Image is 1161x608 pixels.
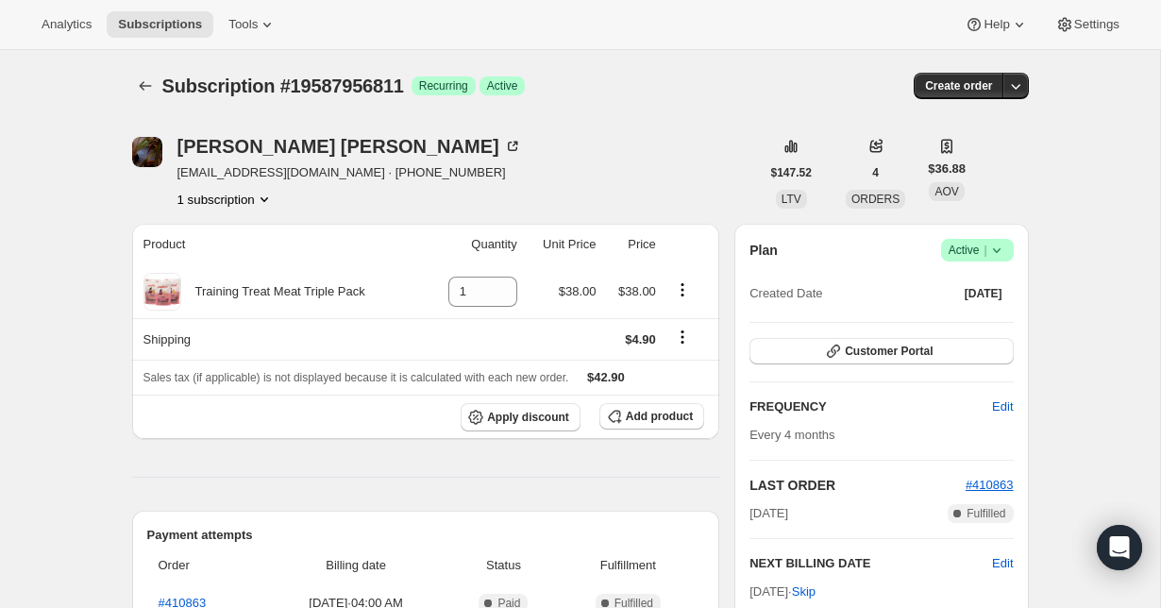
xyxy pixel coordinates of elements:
span: Create order [925,78,992,93]
button: Apply discount [461,403,580,431]
button: Product actions [177,190,274,209]
button: Subscriptions [132,73,159,99]
span: | [984,243,986,258]
h2: Plan [749,241,778,260]
span: $42.90 [587,370,625,384]
button: Skip [781,577,827,607]
span: Skip [792,583,816,601]
span: [EMAIL_ADDRESS][DOMAIN_NAME] · [PHONE_NUMBER] [177,163,522,182]
div: Training Treat Meat Triple Pack [181,282,365,301]
span: [DATE] [749,504,788,523]
button: Add product [599,403,704,430]
span: Created Date [749,284,822,303]
span: Apply discount [487,410,569,425]
th: Product [132,224,425,265]
span: Analytics [42,17,92,32]
button: Analytics [30,11,103,38]
span: 4 [872,165,879,180]
div: Open Intercom Messenger [1097,525,1142,570]
span: Billing date [268,556,445,575]
span: Recurring [419,78,468,93]
span: Help [984,17,1009,32]
span: $147.52 [771,165,812,180]
span: Add product [626,409,693,424]
span: Fulfillment [564,556,694,575]
a: #410863 [966,478,1014,492]
span: Tools [228,17,258,32]
span: Every 4 months [749,428,834,442]
h2: LAST ORDER [749,476,966,495]
span: $38.00 [559,284,597,298]
th: Unit Price [523,224,602,265]
th: Quantity [425,224,523,265]
span: LTV [782,193,801,206]
span: Settings [1074,17,1119,32]
button: Edit [992,554,1013,573]
h2: Payment attempts [147,526,705,545]
img: product img [143,273,181,311]
span: $36.88 [928,160,966,178]
span: Subscriptions [118,17,202,32]
h2: FREQUENCY [749,397,992,416]
span: Active [949,241,1006,260]
span: Subscription #19587956811 [162,76,404,96]
h2: NEXT BILLING DATE [749,554,992,573]
button: 4 [861,160,890,186]
div: [PERSON_NAME] [PERSON_NAME] [177,137,522,156]
button: Shipping actions [667,327,698,347]
th: Order [147,545,262,586]
span: $4.90 [625,332,656,346]
button: Settings [1044,11,1131,38]
span: AOV [934,185,958,198]
span: [DATE] [965,286,1002,301]
span: Active [487,78,518,93]
button: Customer Portal [749,338,1013,364]
th: Shipping [132,318,425,360]
span: $38.00 [618,284,656,298]
button: $147.52 [760,160,823,186]
span: [DATE] · [749,584,816,599]
span: Edit [992,397,1013,416]
button: Product actions [667,279,698,300]
button: Edit [981,392,1024,422]
button: Tools [217,11,288,38]
span: Customer Portal [845,344,933,359]
span: Status [455,556,551,575]
button: Help [953,11,1039,38]
th: Price [601,224,661,265]
button: Subscriptions [107,11,213,38]
span: Fulfilled [967,506,1005,521]
span: Alex Stewart [132,137,162,167]
button: #410863 [966,476,1014,495]
span: ORDERS [851,193,900,206]
button: Create order [914,73,1003,99]
button: [DATE] [953,280,1014,307]
span: Sales tax (if applicable) is not displayed because it is calculated with each new order. [143,371,569,384]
